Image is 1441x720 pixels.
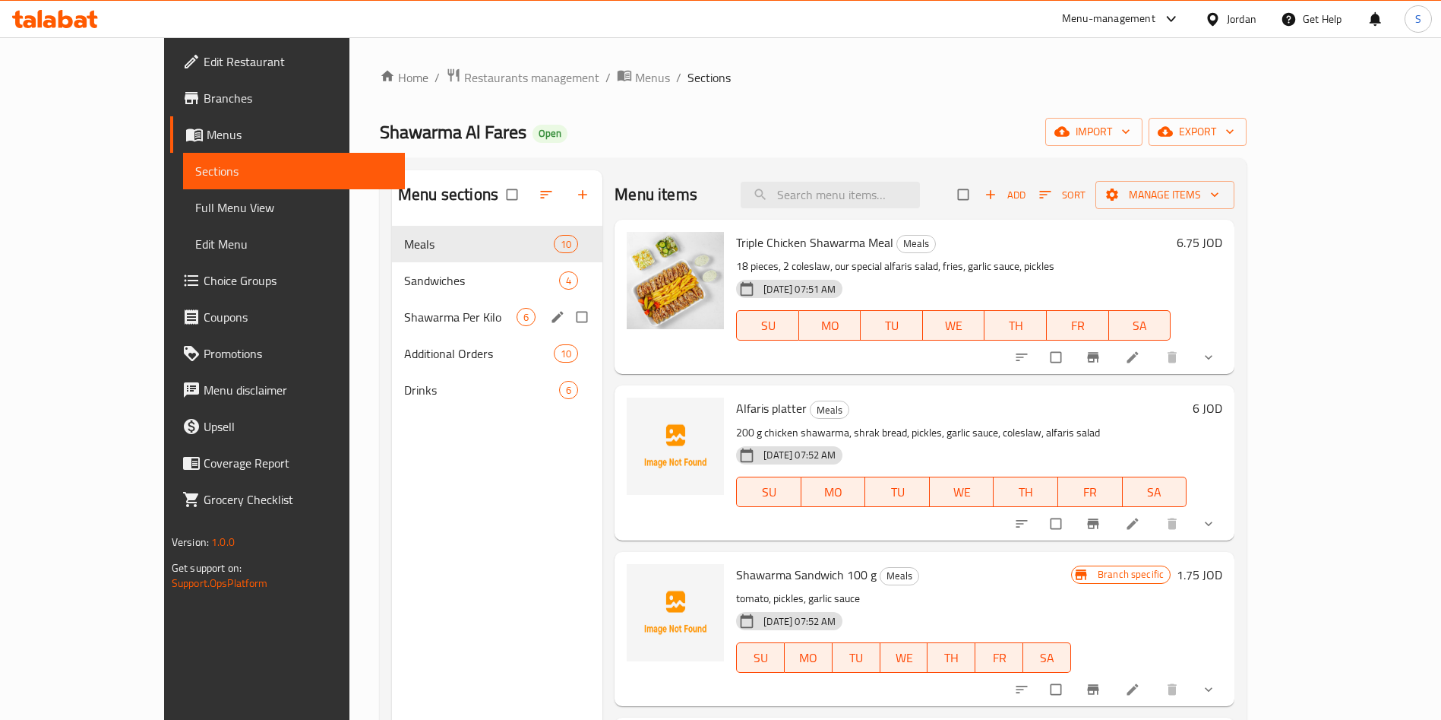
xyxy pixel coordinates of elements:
[1155,507,1192,541] button: delete
[605,68,611,87] li: /
[172,532,209,552] span: Version:
[170,43,405,80] a: Edit Restaurant
[1109,310,1171,341] button: SA
[981,183,1029,207] span: Add item
[736,310,798,341] button: SU
[1005,673,1041,706] button: sort-choices
[1045,118,1142,146] button: import
[627,398,724,495] img: Alfaris platter
[398,183,498,206] h2: Menu sections
[886,647,922,669] span: WE
[392,299,602,335] div: Shawarma Per Kilo6edit
[981,647,1017,669] span: FR
[211,532,235,552] span: 1.0.0
[1076,673,1113,706] button: Branch-specific-item
[1057,122,1130,141] span: import
[555,237,577,252] span: 10
[172,573,268,593] a: Support.OpsPlatform
[1227,11,1256,27] div: Jordan
[559,381,578,399] div: items
[930,477,994,507] button: WE
[392,335,602,372] div: Additional Orders10
[195,162,393,180] span: Sections
[517,308,536,326] div: items
[1149,118,1247,146] button: export
[204,308,393,326] span: Coupons
[204,454,393,472] span: Coverage Report
[927,642,975,673] button: TH
[687,68,731,87] span: Sections
[1192,507,1228,541] button: show more
[517,310,535,325] span: 6
[1155,673,1192,706] button: delete
[975,642,1023,673] button: FR
[757,448,842,462] span: [DATE] 07:52 AM
[170,481,405,518] a: Grocery Checklist
[560,274,577,288] span: 4
[617,68,670,87] a: Menus
[170,116,405,153] a: Menus
[532,125,567,143] div: Open
[923,310,985,341] button: WE
[791,647,826,669] span: MO
[498,180,529,209] span: Select all sections
[676,68,681,87] li: /
[1058,477,1123,507] button: FR
[810,401,849,419] div: Meals
[736,231,893,254] span: Triple Chicken Shawarma Meal
[1029,647,1065,669] span: SA
[380,115,526,149] span: Shawarma Al Fares
[1076,507,1113,541] button: Branch-specific-item
[183,226,405,262] a: Edit Menu
[627,232,724,329] img: Triple Chicken Shawarma Meal
[736,257,1171,276] p: 18 pieces, 2 coleslaw, our special alfaris salad, fries, garlic sauce, pickles
[880,642,928,673] button: WE
[195,198,393,217] span: Full Menu View
[736,589,1071,608] p: tomato, pickles, garlic sauce
[404,271,559,290] div: Sandwiches
[195,235,393,253] span: Edit Menu
[991,315,1041,337] span: TH
[170,408,405,445] a: Upsell
[1201,516,1216,531] svg: Show Choices
[392,262,602,299] div: Sandwiches4
[1041,509,1073,538] span: Select to update
[1177,232,1222,253] h6: 6.75 JOD
[532,127,567,140] span: Open
[170,445,405,481] a: Coverage Report
[1415,11,1421,27] span: S
[736,563,877,586] span: Shawarma Sandwich 100 g
[204,52,393,71] span: Edit Restaurant
[785,642,833,673] button: MO
[559,271,578,290] div: items
[446,68,599,87] a: Restaurants management
[615,183,697,206] h2: Menu items
[1095,181,1234,209] button: Manage items
[404,381,559,399] div: Drinks
[1192,341,1228,374] button: show more
[529,178,566,211] span: Sort sections
[560,383,577,398] span: 6
[404,235,554,253] div: Meals
[1062,10,1155,28] div: Menu-management
[404,308,517,326] span: Shawarma Per Kilo
[861,310,923,341] button: TU
[1125,682,1143,697] a: Edit menu item
[1108,186,1222,205] span: Manage items
[204,271,393,290] span: Choice Groups
[207,125,393,144] span: Menus
[801,477,866,507] button: MO
[1193,398,1222,419] h6: 6 JOD
[204,89,393,107] span: Branches
[736,423,1187,442] p: 200 g chicken shawarma, shrak bread, pickles, garlic sauce, coleslaw, alfaris salad
[435,68,440,87] li: /
[1129,481,1181,503] span: SA
[949,180,981,209] span: Select section
[871,481,924,503] span: TU
[799,310,861,341] button: MO
[170,262,405,299] a: Choice Groups
[1035,183,1089,207] button: Sort
[183,189,405,226] a: Full Menu View
[204,344,393,363] span: Promotions
[736,642,785,673] button: SU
